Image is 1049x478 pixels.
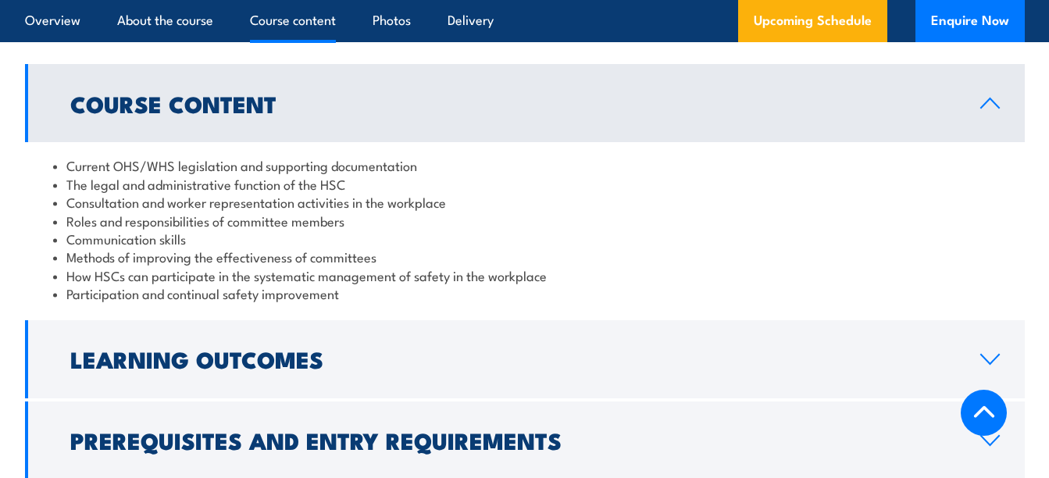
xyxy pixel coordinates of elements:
[53,284,997,302] li: Participation and continual safety improvement
[53,156,997,174] li: Current OHS/WHS legislation and supporting documentation
[70,93,955,113] h2: Course Content
[70,430,955,450] h2: Prerequisites and Entry Requirements
[53,175,997,193] li: The legal and administrative function of the HSC
[53,266,997,284] li: How HSCs can participate in the systematic management of safety in the workplace
[53,230,997,248] li: Communication skills
[53,248,997,266] li: Methods of improving the effectiveness of committees
[25,64,1025,142] a: Course Content
[70,348,955,369] h2: Learning Outcomes
[53,212,997,230] li: Roles and responsibilities of committee members
[53,193,997,211] li: Consultation and worker representation activities in the workplace
[25,320,1025,398] a: Learning Outcomes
